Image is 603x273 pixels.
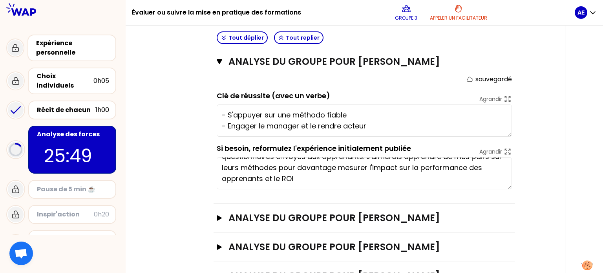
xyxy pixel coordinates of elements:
div: Choix individuels [37,71,93,90]
h3: analyse du groupe pour [PERSON_NAME] [228,55,482,68]
button: Tout replier [274,31,323,44]
textarea: - S'appuyer sur une méthodo fiable - Engager le manager et le rendre acteur [217,104,512,137]
div: Analyse des forces [37,130,109,139]
p: Agrandir [479,95,502,103]
button: Groupe 3 [392,1,420,24]
p: Appeler un facilitateur [430,15,487,21]
label: Clé de réussite (avec un verbe) [217,91,330,101]
div: Pause de 5 min ☕️ [37,185,109,194]
button: analyse du groupe pour [PERSON_NAME] [217,241,512,253]
button: analyse du groupe pour [PERSON_NAME] [217,55,512,68]
p: AE [577,9,585,16]
button: AE [575,6,597,19]
button: analyse du groupe pour [PERSON_NAME] [217,212,512,224]
button: Appeler un facilitateur [427,1,490,24]
h3: analyse du groupe pour [PERSON_NAME] [228,212,484,224]
button: Tout déplier [217,31,268,44]
p: 25:49 [44,142,100,170]
p: Groupe 3 [395,15,417,21]
div: 0h20 [94,210,109,219]
div: Récit de chacun [37,105,95,115]
p: sauvegardé [475,75,512,84]
div: 1h00 [95,105,109,115]
div: Ouvrir le chat [9,242,33,265]
div: Inspir'action [37,210,94,219]
h3: analyse du groupe pour [PERSON_NAME] [228,241,484,253]
p: Agrandir [479,148,502,156]
div: 0h05 [93,76,109,86]
div: Expérience personnelle [36,38,109,57]
label: Si besoin, reformulez l'expérience initialement publiée [217,143,411,153]
div: Guest experience [37,234,94,253]
textarea: Nous utilisons la méthode KirkPatrick Niveau 1 et 2 sous la forme de questionnaires envoyés aux a... [217,157,512,189]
